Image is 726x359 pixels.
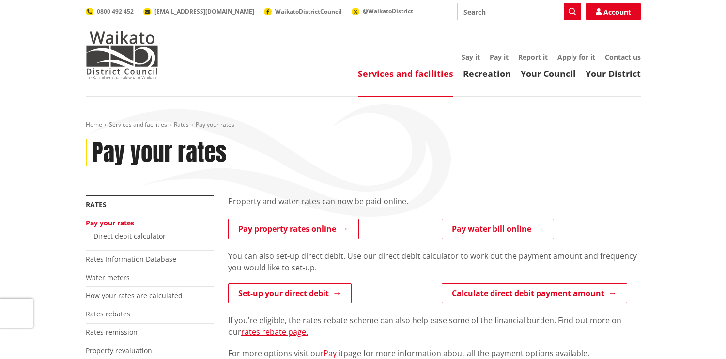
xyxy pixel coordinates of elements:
[97,7,134,15] span: 0800 492 452
[86,121,641,129] nav: breadcrumb
[241,327,308,337] a: rates rebate page.
[275,7,342,15] span: WaikatoDistrictCouncil
[86,273,130,282] a: Water meters
[86,31,158,79] img: Waikato District Council - Te Kaunihera aa Takiwaa o Waikato
[442,219,554,239] a: Pay water bill online
[442,283,627,303] a: Calculate direct debit payment amount
[586,68,641,79] a: Your District
[86,200,107,209] a: Rates
[352,7,413,15] a: @WaikatoDistrict
[462,52,480,61] a: Say it
[586,3,641,20] a: Account
[86,309,130,318] a: Rates rebates
[264,7,342,15] a: WaikatoDistrictCouncil
[605,52,641,61] a: Contact us
[143,7,254,15] a: [EMAIL_ADDRESS][DOMAIN_NAME]
[463,68,511,79] a: Recreation
[86,120,102,129] a: Home
[93,231,166,240] a: Direct debit calculator
[109,120,167,129] a: Services and facilities
[86,291,183,300] a: How your rates are calculated
[457,3,581,20] input: Search input
[518,52,548,61] a: Report it
[228,283,352,303] a: Set-up your direct debit
[86,218,134,227] a: Pay your rates
[174,120,189,129] a: Rates
[490,52,509,61] a: Pay it
[324,348,343,359] a: Pay it
[86,254,176,264] a: Rates Information Database
[86,328,138,337] a: Rates remission
[228,195,641,219] div: Property and water rates can now be paid online.
[196,120,234,129] span: Pay your rates
[228,250,641,273] p: You can also set-up direct debit. Use our direct debit calculator to work out the payment amount ...
[363,7,413,15] span: @WaikatoDistrict
[228,314,641,338] p: If you’re eligible, the rates rebate scheme can also help ease some of the financial burden. Find...
[557,52,595,61] a: Apply for it
[228,347,641,359] p: For more options visit our page for more information about all the payment options available.
[154,7,254,15] span: [EMAIL_ADDRESS][DOMAIN_NAME]
[521,68,576,79] a: Your Council
[228,219,359,239] a: Pay property rates online
[86,346,152,355] a: Property revaluation
[92,139,227,167] h1: Pay your rates
[86,7,134,15] a: 0800 492 452
[358,68,453,79] a: Services and facilities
